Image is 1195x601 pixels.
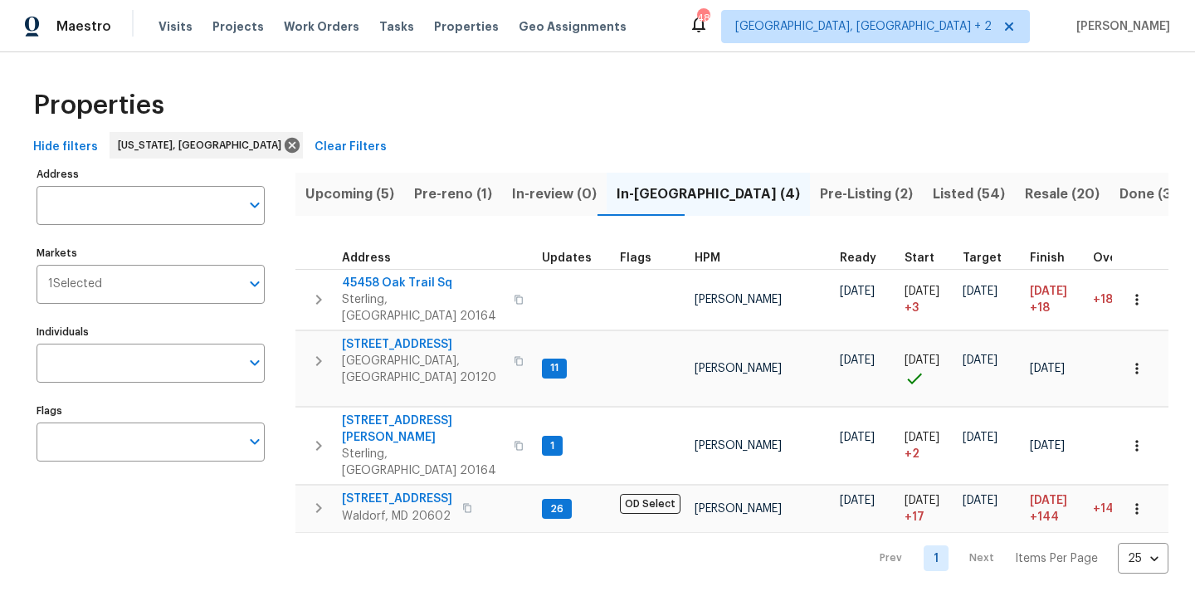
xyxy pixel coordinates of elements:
[963,495,997,506] span: [DATE]
[620,494,680,514] span: OD Select
[159,18,193,35] span: Visits
[905,354,939,366] span: [DATE]
[56,18,111,35] span: Maestro
[212,18,264,35] span: Projects
[37,248,265,258] label: Markets
[1030,300,1050,316] span: +18
[37,327,265,337] label: Individuals
[695,294,782,305] span: [PERSON_NAME]
[33,137,98,158] span: Hide filters
[305,183,394,206] span: Upcoming (5)
[620,252,651,264] span: Flags
[1030,495,1067,506] span: [DATE]
[1093,503,1122,515] span: +144
[963,252,1017,264] div: Target renovation project end date
[37,406,265,416] label: Flags
[1023,486,1086,533] td: Scheduled to finish 144 day(s) late
[342,275,504,291] span: 45458 Oak Trail Sq
[695,363,782,374] span: [PERSON_NAME]
[342,353,504,386] span: [GEOGRAPHIC_DATA], [GEOGRAPHIC_DATA] 20120
[1086,269,1158,330] td: 18 day(s) past target finish date
[1015,550,1098,567] p: Items Per Page
[342,336,504,353] span: [STREET_ADDRESS]
[697,10,709,27] div: 48
[1119,183,1194,206] span: Done (370)
[1030,252,1080,264] div: Projected renovation finish date
[905,432,939,443] span: [DATE]
[243,272,266,296] button: Open
[512,183,597,206] span: In-review (0)
[1070,18,1170,35] span: [PERSON_NAME]
[342,291,504,325] span: Sterling, [GEOGRAPHIC_DATA] 20164
[924,545,949,571] a: Goto page 1
[37,169,265,179] label: Address
[1030,363,1065,374] span: [DATE]
[284,18,359,35] span: Work Orders
[905,509,924,525] span: + 17
[243,430,266,453] button: Open
[519,18,627,35] span: Geo Assignments
[840,252,891,264] div: Earliest renovation start date (first business day after COE or Checkout)
[933,183,1005,206] span: Listed (54)
[963,286,997,297] span: [DATE]
[434,18,499,35] span: Properties
[544,439,561,453] span: 1
[695,503,782,515] span: [PERSON_NAME]
[905,286,939,297] span: [DATE]
[695,252,720,264] span: HPM
[342,252,391,264] span: Address
[243,193,266,217] button: Open
[342,508,452,525] span: Waldorf, MD 20602
[342,491,452,507] span: [STREET_ADDRESS]
[963,432,997,443] span: [DATE]
[840,495,875,506] span: [DATE]
[617,183,800,206] span: In-[GEOGRAPHIC_DATA] (4)
[414,183,492,206] span: Pre-reno (1)
[840,286,875,297] span: [DATE]
[544,502,570,516] span: 26
[905,446,919,462] span: + 2
[1030,286,1067,297] span: [DATE]
[905,300,919,316] span: + 3
[905,495,939,506] span: [DATE]
[898,486,956,533] td: Project started 17 days late
[1030,440,1065,452] span: [DATE]
[1093,294,1113,305] span: +18
[735,18,992,35] span: [GEOGRAPHIC_DATA], [GEOGRAPHIC_DATA] + 2
[840,354,875,366] span: [DATE]
[1030,252,1065,264] span: Finish
[379,21,414,32] span: Tasks
[243,351,266,374] button: Open
[308,132,393,163] button: Clear Filters
[695,440,782,452] span: [PERSON_NAME]
[1023,269,1086,330] td: Scheduled to finish 18 day(s) late
[898,330,956,407] td: Project started on time
[898,269,956,330] td: Project started 3 days late
[1093,252,1136,264] span: Overall
[110,132,303,159] div: [US_STATE], [GEOGRAPHIC_DATA]
[963,354,997,366] span: [DATE]
[963,252,1002,264] span: Target
[27,132,105,163] button: Hide filters
[342,446,504,479] span: Sterling, [GEOGRAPHIC_DATA] 20164
[864,543,1168,574] nav: Pagination Navigation
[1025,183,1100,206] span: Resale (20)
[542,252,592,264] span: Updates
[840,432,875,443] span: [DATE]
[48,277,102,291] span: 1 Selected
[905,252,934,264] span: Start
[118,137,288,154] span: [US_STATE], [GEOGRAPHIC_DATA]
[544,361,565,375] span: 11
[1086,486,1158,533] td: 144 day(s) past target finish date
[1030,509,1059,525] span: +144
[840,252,876,264] span: Ready
[1093,252,1151,264] div: Days past target finish date
[1118,537,1168,580] div: 25
[905,252,949,264] div: Actual renovation start date
[315,137,387,158] span: Clear Filters
[898,408,956,485] td: Project started 2 days late
[820,183,913,206] span: Pre-Listing (2)
[33,97,164,114] span: Properties
[342,413,504,446] span: [STREET_ADDRESS][PERSON_NAME]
